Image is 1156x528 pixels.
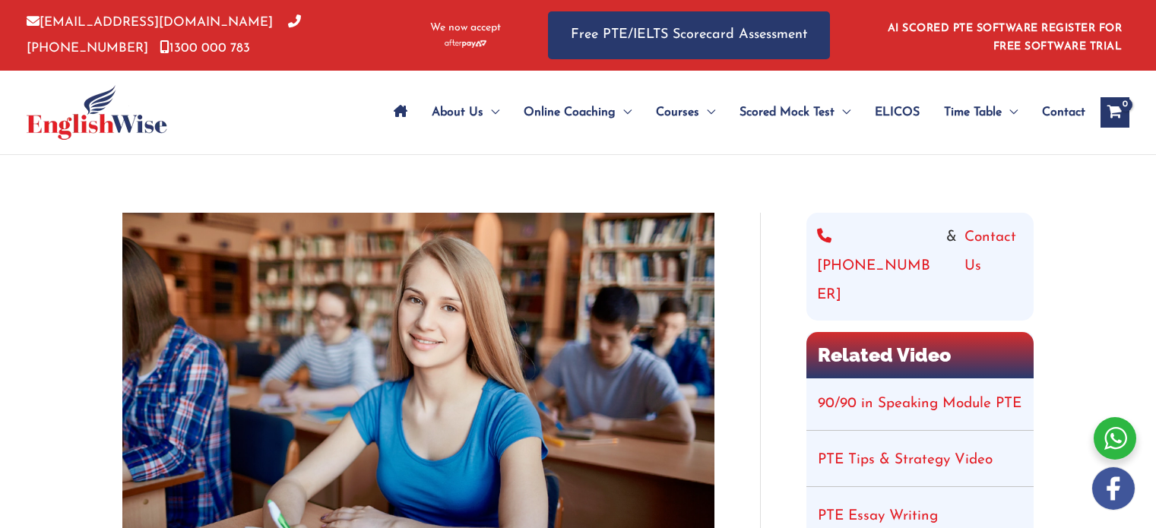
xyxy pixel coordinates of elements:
a: About UsMenu Toggle [420,86,511,139]
a: Scored Mock TestMenu Toggle [727,86,863,139]
span: ELICOS [875,86,920,139]
a: PTE Essay Writing [818,509,938,523]
a: ELICOS [863,86,932,139]
span: Menu Toggle [483,86,499,139]
a: Online CoachingMenu Toggle [511,86,644,139]
span: Courses [656,86,699,139]
a: [PHONE_NUMBER] [27,16,301,54]
img: Afterpay-Logo [445,40,486,48]
a: Free PTE/IELTS Scorecard Assessment [548,11,830,59]
nav: Site Navigation: Main Menu [382,86,1085,139]
span: Menu Toggle [835,86,850,139]
a: Contact Us [964,223,1023,310]
span: Menu Toggle [1002,86,1018,139]
a: Contact [1030,86,1085,139]
span: Menu Toggle [616,86,632,139]
a: View Shopping Cart, empty [1101,97,1129,128]
img: cropped-ew-logo [27,85,167,140]
span: Scored Mock Test [740,86,835,139]
span: Online Coaching [524,86,616,139]
a: [EMAIL_ADDRESS][DOMAIN_NAME] [27,16,273,29]
a: CoursesMenu Toggle [644,86,727,139]
a: 1300 000 783 [160,42,250,55]
h2: Related Video [806,332,1034,378]
a: Time TableMenu Toggle [932,86,1030,139]
span: Menu Toggle [699,86,715,139]
span: About Us [432,86,483,139]
aside: Header Widget 1 [879,11,1129,60]
a: [PHONE_NUMBER] [817,223,939,310]
span: Contact [1042,86,1085,139]
a: AI SCORED PTE SOFTWARE REGISTER FOR FREE SOFTWARE TRIAL [888,23,1123,52]
a: 90/90 in Speaking Module PTE [818,397,1021,411]
span: Time Table [944,86,1002,139]
img: white-facebook.png [1092,467,1135,510]
div: & [817,223,1023,310]
a: PTE Tips & Strategy Video [818,453,993,467]
span: We now accept [430,21,501,36]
